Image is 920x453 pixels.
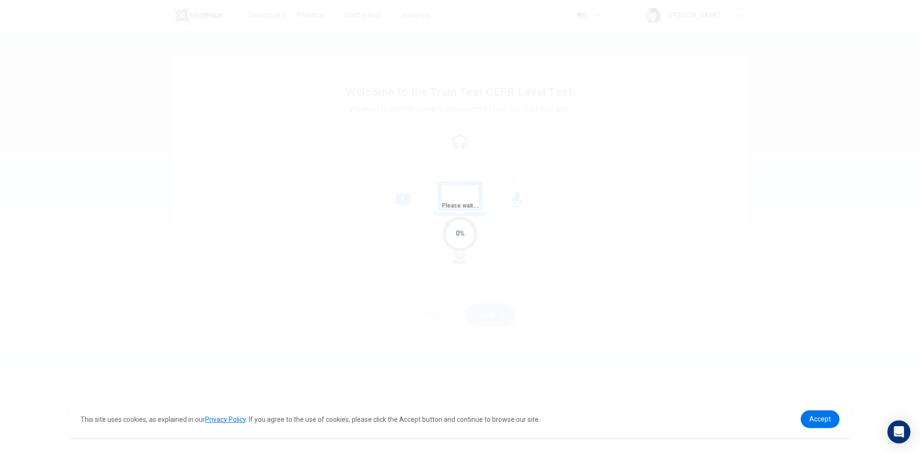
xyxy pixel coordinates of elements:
[69,401,851,438] div: cookieconsent
[887,420,910,443] div: Open Intercom Messenger
[809,415,831,423] span: Accept
[456,228,465,239] div: 0%
[205,416,246,423] a: Privacy Policy
[801,410,839,428] a: dismiss cookie message
[442,202,479,209] span: Please wait...
[80,416,540,423] span: This site uses cookies, as explained in our . If you agree to the use of cookies, please click th...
